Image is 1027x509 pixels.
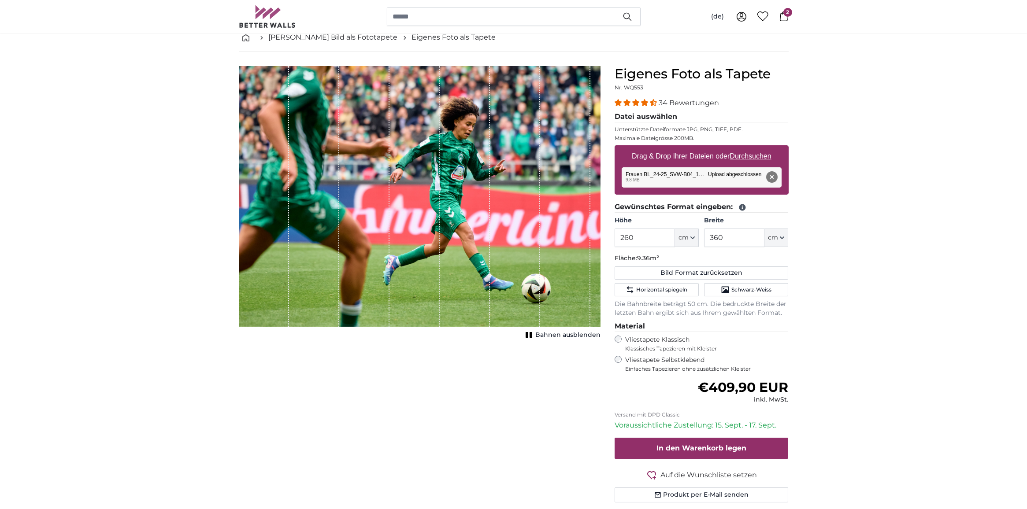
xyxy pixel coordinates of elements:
[636,286,687,293] span: Horizontal spiegeln
[768,233,778,242] span: cm
[678,233,689,242] span: cm
[764,229,788,247] button: cm
[615,420,789,431] p: Voraussichtliche Zustellung: 15. Sept. - 17. Sept.
[615,84,643,91] span: Nr. WQ553
[625,345,781,352] span: Klassisches Tapezieren mit Kleister
[615,254,789,263] p: Fläche:
[637,254,659,262] span: 9.36m²
[615,438,789,459] button: In den Warenkorb legen
[659,99,719,107] span: 34 Bewertungen
[625,365,789,373] span: Einfaches Tapezieren ohne zusätzlichen Kleister
[615,487,789,502] button: Produkt per E-Mail senden
[615,66,789,82] h1: Eigenes Foto als Tapete
[698,379,788,395] span: €409,90 EUR
[660,470,757,480] span: Auf die Wunschliste setzen
[625,356,789,373] label: Vliestapete Selbstklebend
[615,99,659,107] span: 4.32 stars
[698,395,788,404] div: inkl. MwSt.
[269,32,398,43] a: [PERSON_NAME] Bild als Fototapete
[523,329,601,341] button: Bahnen ausblenden
[615,411,789,418] p: Versand mit DPD Classic
[239,66,601,341] div: 1 of 1
[412,32,496,43] a: Eigenes Foto als Tapete
[656,444,746,452] span: In den Warenkorb legen
[615,202,789,213] legend: Gewünschtes Format eingeben:
[615,216,699,225] label: Höhe
[704,9,731,25] button: (de)
[615,111,789,122] legend: Datei auswählen
[628,148,775,165] label: Drag & Drop Ihrer Dateien oder
[615,283,699,296] button: Horizontal spiegeln
[730,152,771,160] u: Durchsuchen
[615,126,789,133] p: Unterstützte Dateiformate JPG, PNG, TIFF, PDF.
[615,300,789,317] p: Die Bahnbreite beträgt 50 cm. Die bedruckte Breite der letzten Bahn ergibt sich aus Ihrem gewählt...
[704,216,788,225] label: Breite
[615,266,789,280] button: Bild Format zurücksetzen
[615,321,789,332] legend: Material
[704,283,788,296] button: Schwarz-Weiss
[731,286,771,293] span: Schwarz-Weiss
[239,5,296,28] img: Betterwalls
[239,23,789,52] nav: breadcrumbs
[675,229,699,247] button: cm
[783,8,792,17] span: 2
[615,135,789,142] p: Maximale Dateigrösse 200MB.
[615,469,789,480] button: Auf die Wunschliste setzen
[625,336,781,352] label: Vliestapete Klassisch
[535,331,601,339] span: Bahnen ausblenden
